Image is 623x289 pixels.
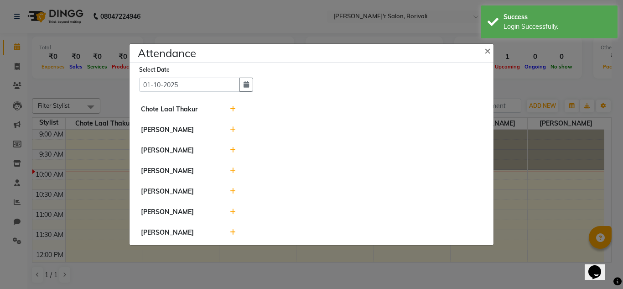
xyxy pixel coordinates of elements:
[139,66,170,74] label: Select Date
[134,105,223,114] div: Chote Laal Thakur
[504,12,611,22] div: Success
[134,166,223,176] div: [PERSON_NAME]
[139,78,240,92] input: Select date
[477,37,500,63] button: Close
[585,252,614,280] iframe: chat widget
[134,146,223,155] div: [PERSON_NAME]
[504,22,611,32] div: Login Successfully.
[134,228,223,237] div: [PERSON_NAME]
[134,187,223,196] div: [PERSON_NAME]
[484,43,491,57] span: ×
[138,45,196,61] h4: Attendance
[134,125,223,135] div: [PERSON_NAME]
[134,207,223,217] div: [PERSON_NAME]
